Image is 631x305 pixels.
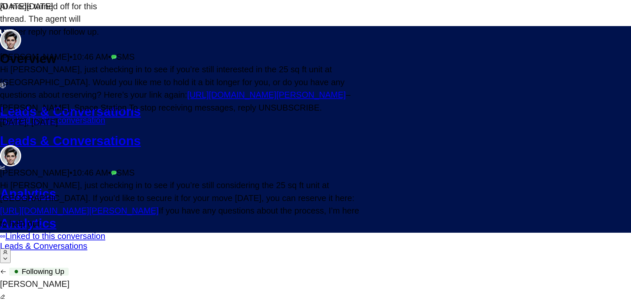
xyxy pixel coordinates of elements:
span: 10:46 AM [72,168,108,177]
span: SMS [116,52,135,61]
a: [URL][DOMAIN_NAME][PERSON_NAME] [187,90,346,99]
span: • [70,168,73,177]
span: SMS [116,168,135,177]
span: • [108,52,111,61]
span: • [70,52,73,61]
span: 10:46 AM [72,52,108,61]
span: • [108,168,111,177]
